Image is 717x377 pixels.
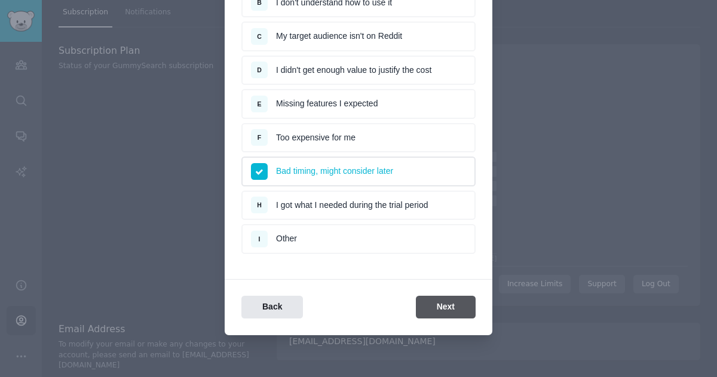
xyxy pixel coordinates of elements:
span: F [258,134,261,141]
span: C [257,33,262,40]
button: Next [416,296,476,319]
span: E [257,100,261,108]
button: Back [241,296,303,319]
span: H [257,201,262,209]
span: D [257,66,262,73]
span: I [259,235,261,243]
